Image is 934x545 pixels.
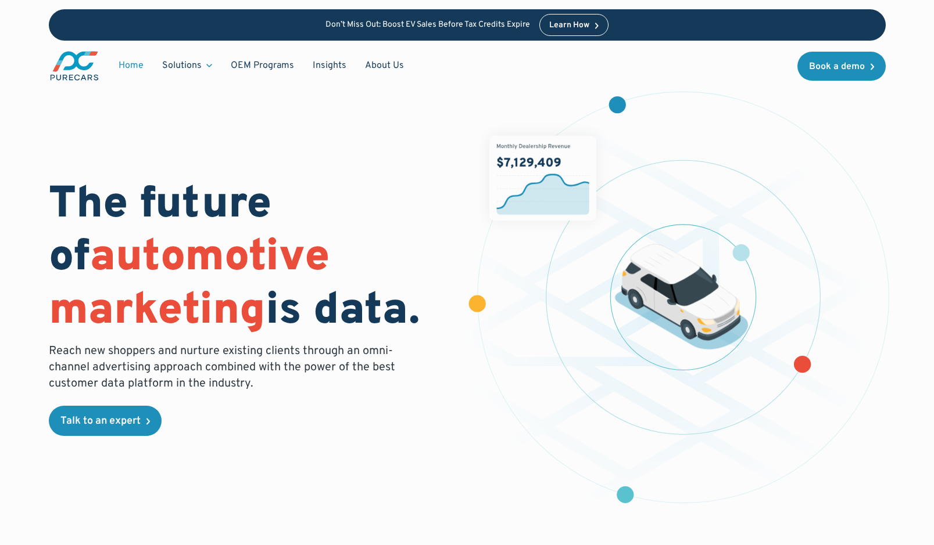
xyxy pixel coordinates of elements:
div: Book a demo [809,62,865,71]
a: OEM Programs [221,55,303,77]
a: main [49,50,100,82]
div: Learn How [549,21,589,30]
a: Home [109,55,153,77]
p: Don’t Miss Out: Boost EV Sales Before Tax Credits Expire [325,20,530,30]
span: automotive marketing [49,230,330,339]
img: purecars logo [49,50,100,82]
a: Insights [303,55,356,77]
div: Solutions [162,59,202,72]
div: Talk to an expert [60,416,141,427]
a: Book a demo [797,52,886,81]
a: Talk to an expert [49,406,162,436]
a: Learn How [539,14,609,36]
p: Reach new shoppers and nurture existing clients through an omni-channel advertising approach comb... [49,343,402,392]
div: Solutions [153,55,221,77]
h1: The future of is data. [49,179,453,338]
img: illustration of a vehicle [614,244,748,350]
a: About Us [356,55,413,77]
img: chart showing monthly dealership revenue of $7m [489,136,596,221]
